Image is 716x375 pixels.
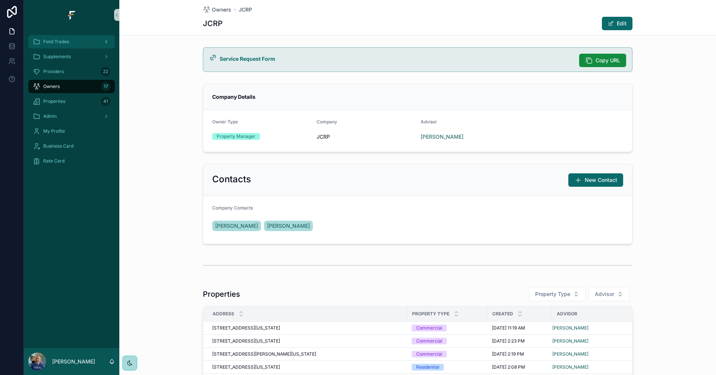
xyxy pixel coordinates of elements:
a: [PERSON_NAME] [552,325,622,331]
span: Rate Card [43,158,65,164]
span: Supplements [43,54,71,60]
span: Company Contacts [212,205,253,211]
button: Copy URL [579,54,626,67]
span: New Contact [585,176,617,184]
a: [PERSON_NAME] [264,221,313,231]
span: Providers [43,69,64,75]
a: [DATE] 2:23 PM [492,338,547,344]
a: JCRP [239,6,252,13]
a: Business Card [28,139,115,153]
a: Residential [412,364,483,371]
div: Property Manager [217,133,255,140]
span: Property Type [412,311,449,317]
span: [STREET_ADDRESS][PERSON_NAME][US_STATE] [212,351,316,357]
strong: Company Details [212,94,255,100]
a: Admin [28,110,115,123]
a: Commercial [412,338,483,344]
div: scrollable content [24,30,119,177]
a: Commercial [412,351,483,357]
div: Commercial [416,338,442,344]
a: [PERSON_NAME] [552,364,622,370]
div: Commercial [416,325,442,331]
span: [PERSON_NAME] [215,222,258,230]
span: Owners [212,6,231,13]
button: Edit [602,17,632,30]
a: [PERSON_NAME] [552,351,588,357]
span: [PERSON_NAME] [267,222,310,230]
h1: Properties [203,289,240,299]
span: [DATE] 11:19 AM [492,325,525,331]
a: [PERSON_NAME] [552,351,622,357]
span: [DATE] 2:23 PM [492,338,525,344]
a: [PERSON_NAME] [552,338,588,344]
span: Advisor [421,119,437,125]
h2: Contacts [212,173,251,185]
span: Business Card [43,143,73,149]
a: [STREET_ADDRESS][US_STATE] [212,364,403,370]
span: Owner Type [212,119,238,125]
a: Providers22 [28,65,115,78]
span: [DATE] 2:19 PM [492,351,524,357]
a: [DATE] 11:19 AM [492,325,547,331]
a: [PERSON_NAME] [212,221,261,231]
a: [STREET_ADDRESS][US_STATE] [212,338,403,344]
span: Field Trades [43,39,69,45]
a: Field Trades [28,35,115,48]
span: [STREET_ADDRESS][US_STATE] [212,325,280,331]
button: Select Button [529,287,585,301]
div: Residential [416,364,439,371]
a: Commercial [412,325,483,331]
img: App logo [66,9,78,21]
div: 22 [101,67,110,76]
span: Address [213,311,234,317]
span: My Profile [43,128,65,134]
a: [PERSON_NAME] [552,338,622,344]
span: Advisor [557,311,577,317]
span: Properties [43,98,65,104]
span: Advisor [595,290,614,298]
span: JCRP [317,133,415,141]
a: [STREET_ADDRESS][US_STATE] [212,325,403,331]
span: Property Type [535,290,570,298]
a: Owners [203,6,231,13]
span: [STREET_ADDRESS][US_STATE] [212,364,280,370]
a: Supplements [28,50,115,63]
span: Admin [43,113,57,119]
a: My Profile [28,125,115,138]
span: [DATE] 2:08 PM [492,364,525,370]
a: [STREET_ADDRESS][PERSON_NAME][US_STATE] [212,351,403,357]
span: [STREET_ADDRESS][US_STATE] [212,338,280,344]
a: [PERSON_NAME] [552,325,588,331]
a: [DATE] 2:08 PM [492,364,547,370]
div: Commercial [416,351,442,357]
span: Created [492,311,513,317]
div: 17 [101,82,110,91]
span: Company [317,119,337,125]
strong: Service Request Form [220,56,275,62]
a: Properties41 [28,95,115,108]
button: New Contact [568,173,623,187]
button: Select Button [588,287,629,301]
div: **Service Request Form** [220,55,573,63]
h1: JCRP [203,18,223,29]
div: 41 [101,97,110,106]
a: [DATE] 2:19 PM [492,351,547,357]
a: Owners17 [28,80,115,93]
a: Rate Card [28,154,115,168]
span: Copy URL [596,57,620,64]
a: [PERSON_NAME] [552,364,588,370]
a: [PERSON_NAME] [421,133,464,141]
span: Owners [43,83,60,89]
p: [PERSON_NAME] [52,358,95,365]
